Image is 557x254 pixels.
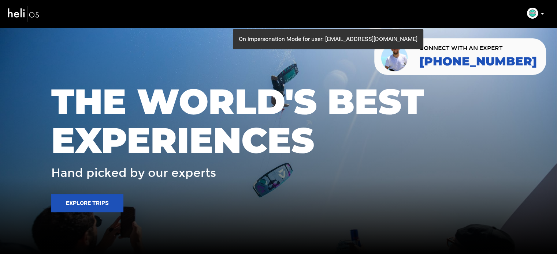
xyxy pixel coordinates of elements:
span: Hand picked by our experts [51,167,216,179]
div: On impersonation Mode for user: [EMAIL_ADDRESS][DOMAIN_NAME] [233,29,423,49]
img: heli-logo [7,4,40,23]
button: Explore Trips [51,194,123,212]
a: [PHONE_NUMBER] [419,55,537,68]
img: contact our team [380,41,410,72]
img: 0f5b74c66638e830f73d0078c15e674f.png [527,8,538,19]
span: CONNECT WITH AN EXPERT [419,45,537,51]
span: THE WORLD'S BEST EXPERIENCES [51,82,506,159]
